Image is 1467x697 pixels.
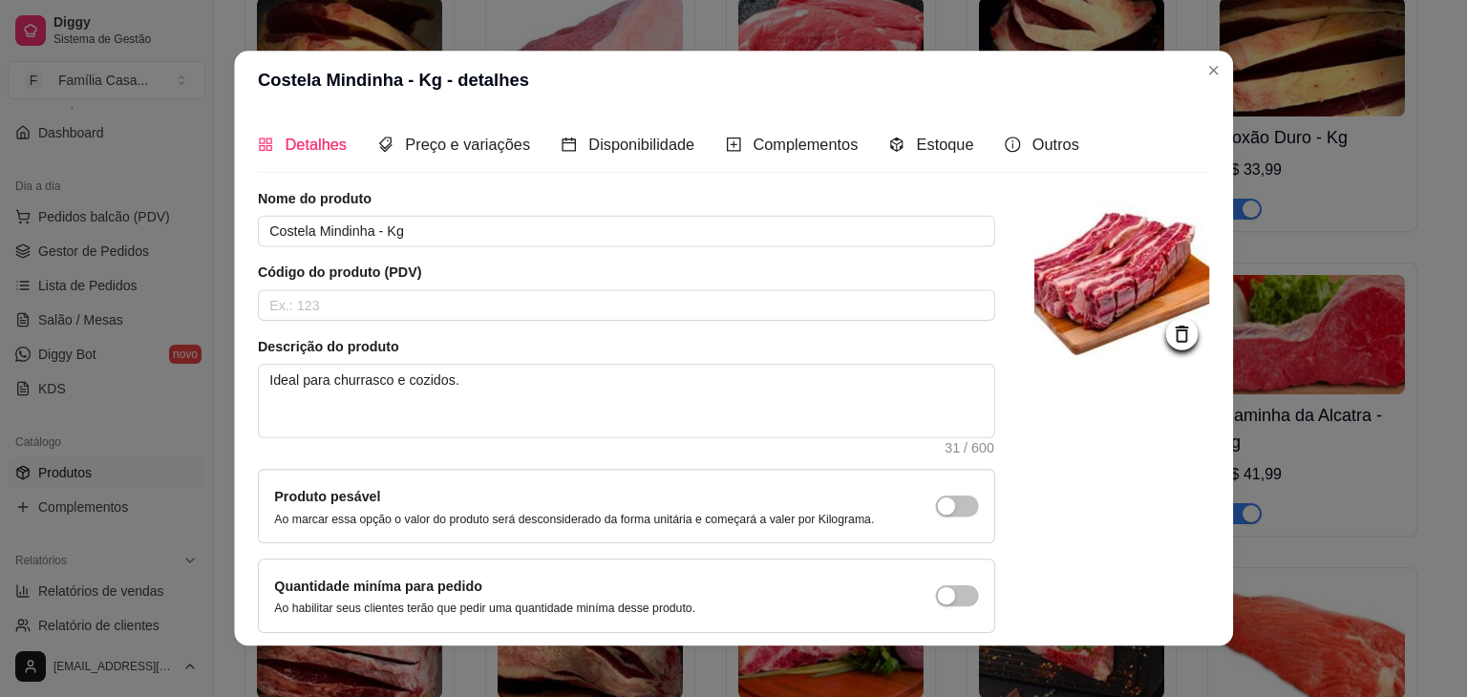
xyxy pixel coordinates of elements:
[258,189,995,208] article: Nome do produto
[1034,189,1210,365] img: logo da loja
[258,137,273,152] span: appstore
[1032,137,1079,153] span: Outros
[561,137,576,152] span: calendar
[377,137,393,152] span: tags
[274,602,695,617] p: Ao habilitar seus clientes terão que pedir uma quantidade miníma desse produto.
[1005,137,1020,152] span: info-circle
[1198,55,1229,87] button: Close
[916,137,973,153] span: Estoque
[258,290,995,322] input: Ex.: 123
[285,137,346,153] span: Detalhes
[258,216,995,247] input: Ex.: Hamburguer de costela
[889,137,904,152] span: code-sandbox
[753,137,858,153] span: Complementos
[405,137,530,153] span: Preço e variações
[274,512,874,527] p: Ao marcar essa opção o valor do produto será desconsiderado da forma unitária e começará a valer ...
[259,366,994,438] textarea: Ideal para churrasco e cozidos.
[258,263,995,282] article: Código do produto (PDV)
[588,137,694,153] span: Disponibilidade
[274,579,482,594] label: Quantidade miníma para pedido
[726,137,741,152] span: plus-square
[234,52,1233,110] header: Costela Mindinha - Kg - detalhes
[258,337,995,356] article: Descrição do produto
[274,489,380,504] label: Produto pesável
